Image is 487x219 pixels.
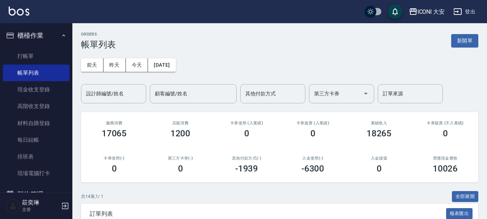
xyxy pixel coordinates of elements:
h2: 業績收入 [355,121,403,125]
h3: 0 [443,128,448,139]
h2: 入金使用(-) [288,156,337,161]
span: 訂單列表 [90,210,446,218]
h3: 17065 [102,128,127,139]
a: 排班表 [3,148,69,165]
button: 新開單 [451,34,478,47]
h3: 18265 [367,128,392,139]
h3: -1939 [235,164,258,174]
p: 主管 [22,206,59,213]
button: 全部展開 [452,191,479,202]
h3: 10026 [433,164,458,174]
h2: 營業現金應收 [421,156,470,161]
a: 打帳單 [3,48,69,65]
h2: 卡券使用 (入業績) [222,121,271,125]
button: save [388,4,402,19]
a: 報表匯出 [446,210,473,217]
img: Person [6,199,20,213]
h2: 入金儲值 [355,156,403,161]
h3: 0 [377,164,382,174]
a: 材料自購登錄 [3,115,69,132]
h3: 0 [112,164,117,174]
h3: 0 [310,128,316,139]
h3: 1200 [170,128,191,139]
h3: 帳單列表 [81,40,116,50]
h2: 卡券販賣 (不入業績) [421,121,470,125]
a: 現金收支登錄 [3,81,69,98]
button: 登出 [450,5,478,18]
a: 每日結帳 [3,132,69,148]
h2: 卡券使用(-) [90,156,139,161]
p: 共 14 筆, 1 / 1 [81,193,103,200]
button: [DATE] [148,58,175,72]
a: 帳單列表 [3,65,69,81]
h2: 其他付款方式(-) [222,156,271,161]
h2: ORDERS [81,32,116,37]
img: Logo [9,7,29,16]
h5: 莊奕琳 [22,199,59,206]
button: ICONI 大安 [406,4,448,19]
button: Open [360,88,372,99]
button: 前天 [81,58,103,72]
h3: 服務消費 [90,121,139,125]
h3: 0 [178,164,183,174]
button: 昨天 [103,58,126,72]
h2: 卡券販賣 (入業績) [288,121,337,125]
button: 櫃檯作業 [3,26,69,45]
a: 現場電腦打卡 [3,165,69,182]
a: 新開單 [451,37,478,44]
button: 預約管理 [3,185,69,204]
h3: 0 [244,128,249,139]
h2: 第三方卡券(-) [156,156,205,161]
h3: -6300 [301,164,325,174]
button: 今天 [126,58,148,72]
div: ICONI 大安 [418,7,445,16]
h2: 店販消費 [156,121,205,125]
a: 高階收支登錄 [3,98,69,115]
